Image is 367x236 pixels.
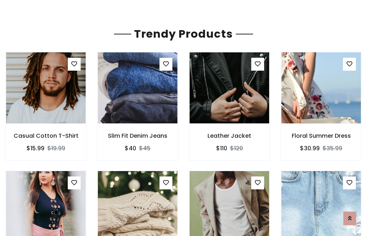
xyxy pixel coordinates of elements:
h6: $40 [125,145,136,152]
del: $45 [139,144,151,152]
del: $35.99 [323,144,342,152]
del: $19.99 [47,144,65,152]
h6: Floral Summer Dress [281,132,361,139]
h6: Slim Fit Denim Jeans [97,132,178,139]
del: $120 [230,144,243,152]
h6: $15.99 [27,145,44,152]
h6: $30.99 [300,145,320,152]
h6: Leather Jacket [189,132,270,139]
h6: $110 [216,145,227,152]
span: Trendy Products [131,26,236,42]
h6: Casual Cotton T-Shirt [6,132,86,139]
